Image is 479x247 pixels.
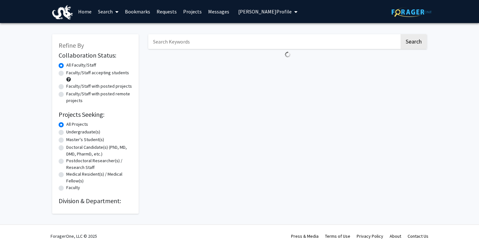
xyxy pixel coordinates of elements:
[66,157,132,171] label: Postdoctoral Researcher(s) / Research Staff
[66,121,88,128] label: All Projects
[66,171,132,184] label: Medical Resident(s) / Medical Fellow(s)
[66,62,96,68] label: All Faculty/Staff
[66,83,132,90] label: Faculty/Staff with posted projects
[59,197,132,205] h2: Division & Department:
[357,233,383,239] a: Privacy Policy
[390,233,401,239] a: About
[59,111,132,118] h2: Projects Seeking:
[392,7,432,17] img: ForagerOne Logo
[66,136,104,143] label: Master's Student(s)
[52,5,73,20] img: Drexel University Logo
[122,0,153,23] a: Bookmarks
[148,34,400,49] input: Search Keywords
[66,91,132,104] label: Faculty/Staff with posted remote projects
[238,8,292,15] span: [PERSON_NAME] Profile
[66,129,100,135] label: Undergraduate(s)
[66,184,80,191] label: Faculty
[282,49,293,60] img: Loading
[205,0,232,23] a: Messages
[66,144,132,157] label: Doctoral Candidate(s) (PhD, MD, DMD, PharmD, etc.)
[408,233,428,239] a: Contact Us
[95,0,122,23] a: Search
[291,233,319,239] a: Press & Media
[153,0,180,23] a: Requests
[59,52,132,59] h2: Collaboration Status:
[59,41,84,49] span: Refine By
[66,69,129,76] label: Faculty/Staff accepting students
[325,233,350,239] a: Terms of Use
[148,60,427,75] nav: Page navigation
[401,34,427,49] button: Search
[180,0,205,23] a: Projects
[75,0,95,23] a: Home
